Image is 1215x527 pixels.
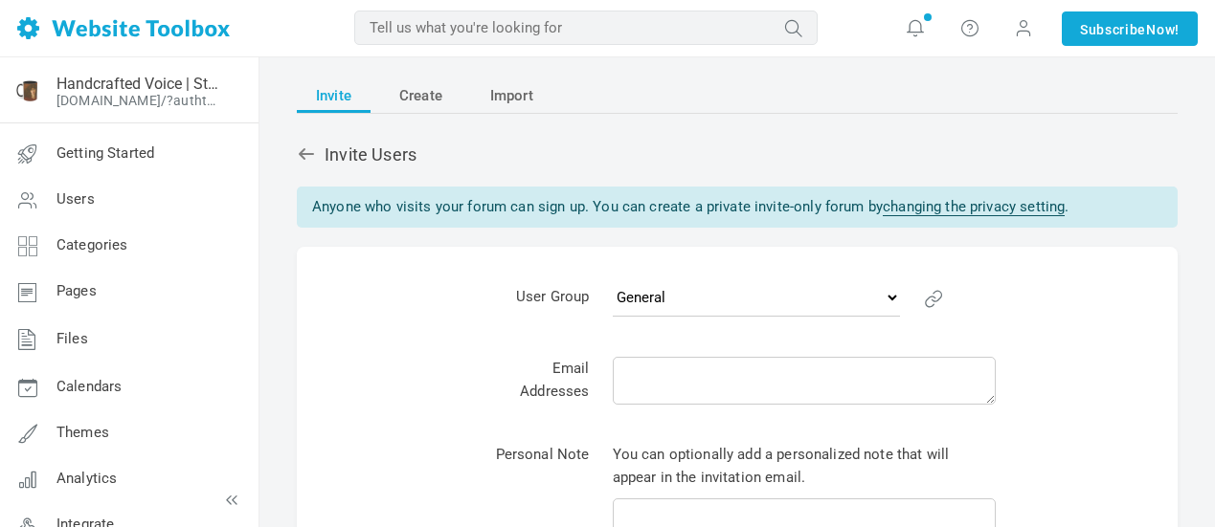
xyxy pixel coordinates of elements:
a: Handcrafted Voice | Storytelling Education [56,75,223,93]
span: Themes [56,424,109,441]
a: changing the privacy setting [883,198,1065,216]
span: Calendars [56,378,122,395]
span: Import [490,78,533,113]
div: Invite Users [297,143,1178,167]
span: Getting Started [56,144,154,162]
input: Tell us what you're looking for [354,11,818,45]
a: [DOMAIN_NAME]/?authtoken=969af757e60e8d5b23f0a17fb56cd7a5&rememberMe=1 [56,93,223,108]
span: Analytics [56,470,117,487]
span: User Group [480,285,590,357]
span: Files [56,330,88,347]
a: Import [471,78,552,113]
span: Invite [316,78,351,113]
span: Pages [56,282,97,299]
div: Anyone who visits your forum can sign up. You can create a private invite-only forum by . [297,187,1178,228]
span: Create [399,78,442,113]
img: 565a19_7d8db5bfd75243e0937c263064a490737Emv2.png [12,76,43,106]
a: Create [380,78,461,113]
a: Invite [297,78,371,113]
span: Categories [56,236,128,253]
span: Email Addresses [480,357,590,443]
span: Users [56,190,95,208]
span: Now! [1146,19,1180,40]
a: SubscribeNow! [1062,11,1198,46]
